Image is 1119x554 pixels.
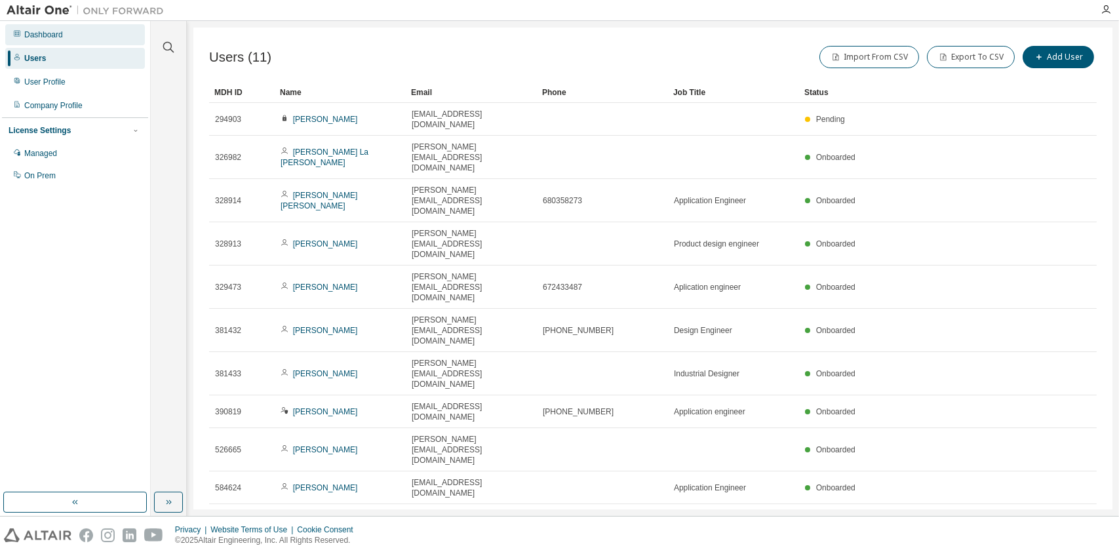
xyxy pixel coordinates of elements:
div: Users [24,53,46,64]
span: Pending [816,115,845,124]
span: Onboarded [816,483,855,492]
a: [PERSON_NAME] La [PERSON_NAME] [281,148,368,167]
span: 381433 [215,368,241,379]
div: Cookie Consent [297,524,361,535]
span: 294903 [215,114,241,125]
span: [PHONE_NUMBER] [543,406,614,417]
img: Altair One [7,4,170,17]
div: User Profile [24,77,66,87]
a: [PERSON_NAME] [PERSON_NAME] [281,191,357,210]
span: 584624 [215,483,241,493]
span: 381432 [215,325,241,336]
div: Managed [24,148,57,159]
p: © 2025 Altair Engineering, Inc. All Rights Reserved. [175,535,361,546]
span: [EMAIL_ADDRESS][DOMAIN_NAME] [412,109,531,130]
span: Application engineer [674,406,745,417]
a: [PERSON_NAME] [293,445,358,454]
a: [PERSON_NAME] [293,369,358,378]
span: 680358273 [543,195,582,206]
span: [PERSON_NAME][EMAIL_ADDRESS][DOMAIN_NAME] [412,315,531,346]
div: Job Title [673,82,794,103]
a: [PERSON_NAME] [293,115,358,124]
span: Onboarded [816,326,855,335]
span: Product design engineer [674,239,759,249]
div: Name [280,82,401,103]
span: Onboarded [816,445,855,454]
span: 329473 [215,282,241,292]
span: Onboarded [816,239,855,248]
img: facebook.svg [79,528,93,542]
span: 328913 [215,239,241,249]
span: 328914 [215,195,241,206]
div: Privacy [175,524,210,535]
img: linkedin.svg [123,528,136,542]
div: Email [411,82,532,103]
span: Application Engineer [674,483,746,493]
span: [PERSON_NAME][EMAIL_ADDRESS][DOMAIN_NAME] [412,434,531,465]
div: Phone [542,82,663,103]
a: [PERSON_NAME] [293,326,358,335]
span: [PERSON_NAME][EMAIL_ADDRESS][DOMAIN_NAME] [412,358,531,389]
div: Company Profile [24,100,83,111]
div: Dashboard [24,30,63,40]
div: On Prem [24,170,56,181]
span: Onboarded [816,369,855,378]
span: Design Engineer [674,325,732,336]
img: altair_logo.svg [4,528,71,542]
span: Application Engineer [674,195,746,206]
span: [PERSON_NAME][EMAIL_ADDRESS][DOMAIN_NAME] [412,271,531,303]
span: Users (11) [209,50,271,65]
div: License Settings [9,125,71,136]
span: [PHONE_NUMBER] [543,325,614,336]
img: youtube.svg [144,528,163,542]
span: [PERSON_NAME][EMAIL_ADDRESS][DOMAIN_NAME] [412,185,531,216]
a: [PERSON_NAME] [293,283,358,292]
button: Import From CSV [819,46,919,68]
span: 390819 [215,406,241,417]
span: Industrial Designer [674,368,739,379]
a: [PERSON_NAME] [293,239,358,248]
span: 672433487 [543,282,582,292]
span: [EMAIL_ADDRESS][DOMAIN_NAME] [412,477,531,498]
div: MDH ID [214,82,269,103]
span: 526665 [215,445,241,455]
a: [PERSON_NAME] [293,483,358,492]
span: 326982 [215,152,241,163]
span: [PERSON_NAME][EMAIL_ADDRESS][DOMAIN_NAME] [412,142,531,173]
span: Onboarded [816,283,855,292]
span: Onboarded [816,153,855,162]
button: Export To CSV [927,46,1015,68]
button: Add User [1023,46,1094,68]
div: Status [804,82,1029,103]
a: [PERSON_NAME] [293,407,358,416]
span: Onboarded [816,196,855,205]
div: Website Terms of Use [210,524,297,535]
span: [EMAIL_ADDRESS][DOMAIN_NAME] [412,401,531,422]
span: Aplication engineer [674,282,741,292]
img: instagram.svg [101,528,115,542]
span: Onboarded [816,407,855,416]
span: [PERSON_NAME][EMAIL_ADDRESS][DOMAIN_NAME] [412,228,531,260]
